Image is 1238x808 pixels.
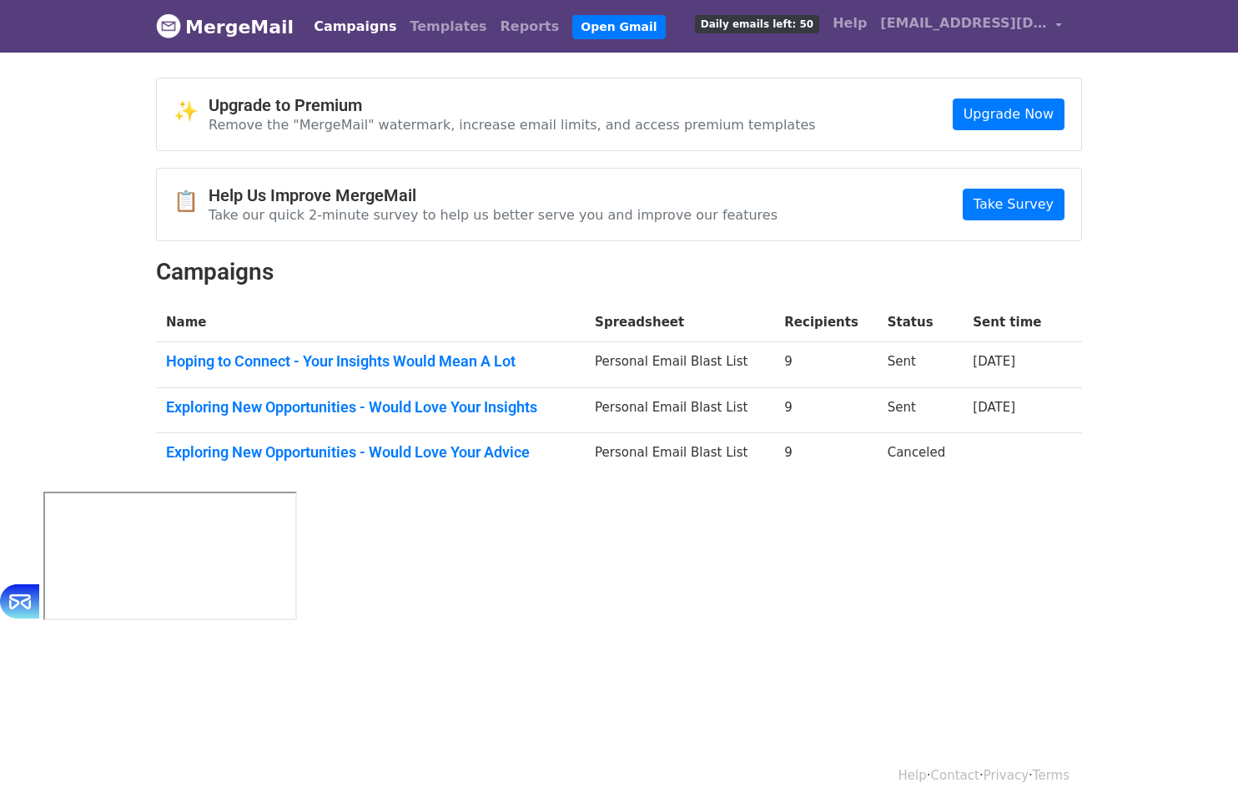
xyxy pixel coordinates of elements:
[774,303,877,342] th: Recipients
[494,10,566,43] a: Reports
[880,13,1047,33] span: [EMAIL_ADDRESS][DOMAIN_NAME]
[166,398,575,417] a: Exploring New Opportunities - Would Love Your Insights
[774,342,877,388] td: 9
[572,15,665,39] a: Open Gmail
[174,189,209,214] span: 📋
[973,354,1015,369] a: [DATE]
[963,303,1059,342] th: Sent time
[688,7,826,40] a: Daily emails left: 50
[209,116,816,134] p: Remove the "MergeMail" watermark, increase email limits, and access premium templates
[953,98,1064,130] a: Upgrade Now
[209,206,778,224] p: Take our quick 2-minute survey to help us better serve you and improve our features
[156,13,181,38] img: MergeMail logo
[403,10,493,43] a: Templates
[878,342,964,388] td: Sent
[931,768,979,783] a: Contact
[873,7,1069,46] a: [EMAIL_ADDRESS][DOMAIN_NAME]
[878,303,964,342] th: Status
[695,15,819,33] span: Daily emails left: 50
[973,400,1015,415] a: [DATE]
[984,768,1029,783] a: Privacy
[585,387,774,433] td: Personal Email Blast List
[878,433,964,478] td: Canceled
[585,303,774,342] th: Spreadsheet
[156,258,1082,286] h2: Campaigns
[774,433,877,478] td: 9
[774,387,877,433] td: 9
[878,387,964,433] td: Sent
[209,185,778,205] h4: Help Us Improve MergeMail
[963,189,1064,220] a: Take Survey
[585,433,774,478] td: Personal Email Blast List
[156,303,585,342] th: Name
[826,7,873,40] a: Help
[166,352,575,371] a: Hoping to Connect - Your Insights Would Mean A Lot
[174,99,209,124] span: ✨
[156,9,294,44] a: MergeMail
[898,768,927,783] a: Help
[585,342,774,388] td: Personal Email Blast List
[1033,768,1069,783] a: Terms
[307,10,403,43] a: Campaigns
[209,95,816,115] h4: Upgrade to Premium
[166,443,575,462] a: Exploring New Opportunities - Would Love Your Advice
